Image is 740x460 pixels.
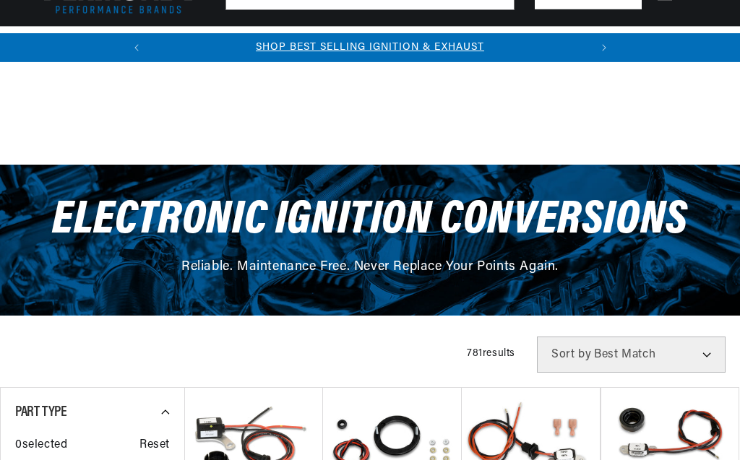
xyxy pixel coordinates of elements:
span: Reset [139,436,170,455]
a: SHOP BEST SELLING IGNITION & EXHAUST [256,42,484,53]
button: Translation missing: en.sections.announcements.next_announcement [590,33,619,62]
span: Part Type [15,405,66,420]
button: Translation missing: en.sections.announcements.previous_announcement [122,33,151,62]
span: Electronic Ignition Conversions [52,197,688,244]
span: Sort by [551,349,591,360]
summary: Headers, Exhausts & Components [272,27,456,61]
span: 781 results [467,348,515,359]
summary: Engine Swaps [456,27,538,61]
summary: Battery Products [538,27,644,61]
div: 1 of 2 [151,40,590,56]
summary: Coils & Distributors [152,27,272,61]
div: Announcement [151,40,590,56]
summary: Ignition Conversions [36,27,152,61]
select: Sort by [537,337,726,373]
span: Reliable. Maintenance Free. Never Replace Your Points Again. [181,261,559,274]
span: 0 selected [15,436,67,455]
